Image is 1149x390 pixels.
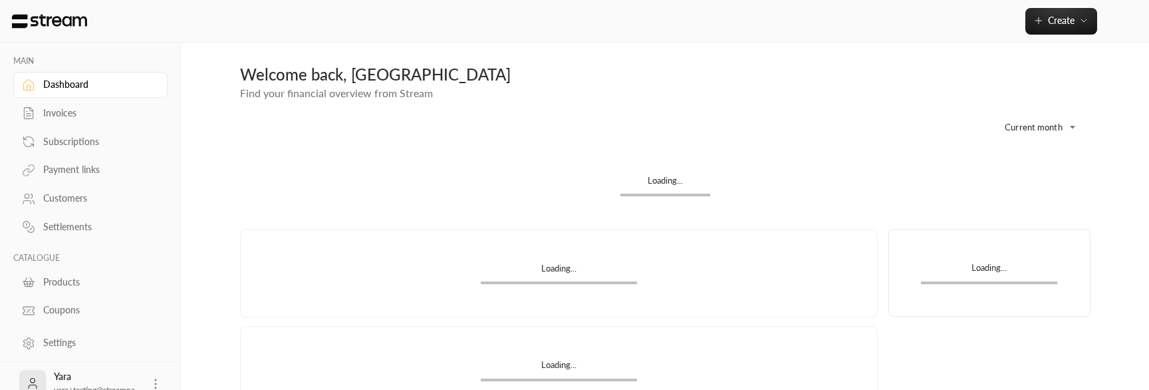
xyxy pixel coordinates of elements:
[13,253,168,264] p: CATALOGUE
[11,14,88,29] img: Logo
[1048,15,1075,26] span: Create
[13,297,168,323] a: Coupons
[240,64,1090,85] div: Welcome back, [GEOGRAPHIC_DATA]
[43,336,151,349] div: Settings
[13,214,168,240] a: Settlements
[43,220,151,234] div: Settlements
[481,262,637,282] div: Loading...
[43,192,151,205] div: Customers
[43,303,151,317] div: Coupons
[43,78,151,91] div: Dashboard
[43,163,151,176] div: Payment links
[921,262,1057,281] div: Loading...
[43,276,151,289] div: Products
[13,100,168,126] a: Invoices
[481,359,637,378] div: Loading...
[1025,8,1097,35] button: Create
[43,135,151,148] div: Subscriptions
[620,174,710,194] div: Loading...
[13,56,168,67] p: MAIN
[13,72,168,98] a: Dashboard
[13,269,168,295] a: Products
[13,330,168,356] a: Settings
[984,110,1084,144] div: Current month
[43,106,151,120] div: Invoices
[13,157,168,183] a: Payment links
[240,87,433,99] span: Find your financial overview from Stream
[13,186,168,212] a: Customers
[13,128,168,154] a: Subscriptions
